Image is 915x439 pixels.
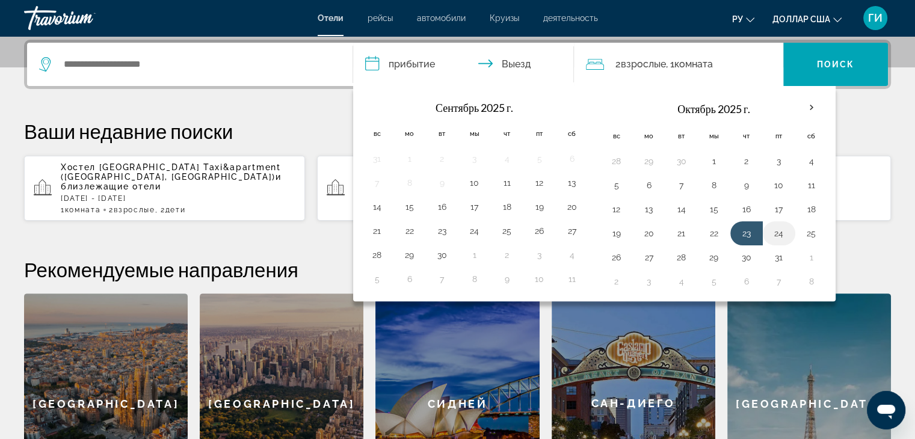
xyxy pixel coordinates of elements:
[208,398,355,410] font: [GEOGRAPHIC_DATA]
[639,249,659,266] button: День 27
[562,271,582,287] button: День 11
[530,174,549,191] button: День 12
[672,153,691,170] button: День 30
[490,13,519,23] font: Круизы
[433,247,452,263] button: День 30
[498,198,517,215] button: День 18
[436,101,514,114] font: Сентябрь 2025 г.
[61,194,126,203] font: [DATE] - [DATE]
[607,153,626,170] button: День 28
[353,43,575,86] button: Даты заезда и выезда
[772,14,830,24] font: доллар США
[400,247,419,263] button: День 29
[868,11,883,24] font: ГИ
[61,172,282,191] font: и близлежащие отели
[498,247,517,263] button: День 2
[433,271,452,287] button: День 7
[665,58,674,70] font: , 1
[400,174,419,191] button: День 8
[368,223,387,239] button: День 21
[783,43,888,86] button: Поиск
[704,201,724,218] button: День 15
[574,43,783,86] button: Путешественники: 2 взрослых, 0 детей
[769,153,789,170] button: День 3
[562,223,582,239] button: День 27
[368,13,393,23] font: рейсы
[465,247,484,263] button: День 1
[672,201,691,218] button: День 14
[368,174,387,191] button: День 7
[704,177,724,194] button: День 8
[530,223,549,239] button: День 26
[607,273,626,290] button: День 2
[498,150,517,167] button: День 4
[639,225,659,242] button: День 20
[769,273,789,290] button: День 7
[802,201,821,218] button: День 18
[737,201,756,218] button: День 16
[433,174,452,191] button: День 9
[109,206,114,214] font: 2
[562,198,582,215] button: День 20
[802,153,821,170] button: День 4
[165,206,186,214] font: Дети
[433,198,452,215] button: День 16
[737,177,756,194] button: День 9
[114,206,155,214] font: Взрослые
[562,247,582,263] button: День 4
[677,102,750,115] font: Октябрь 2025 г.
[155,206,165,214] font: , 2
[620,58,665,70] font: Взрослые
[317,155,598,221] button: Хостел [GEOGRAPHIC_DATA] Taxi&apartment ([GEOGRAPHIC_DATA], [GEOGRAPHIC_DATA])и близлежащие отели...
[318,13,344,23] font: Отели
[737,273,756,290] button: День 6
[732,14,743,24] font: ру
[704,153,724,170] button: День 1
[465,174,484,191] button: День 10
[802,249,821,266] button: День 1
[607,177,626,194] button: День 5
[737,249,756,266] button: День 30
[704,225,724,242] button: День 22
[732,10,754,28] button: Изменить язык
[24,2,144,34] a: Травориум
[736,398,883,410] font: [GEOGRAPHIC_DATA]
[802,225,821,242] button: День 25
[465,223,484,239] button: День 24
[672,249,691,266] button: День 28
[769,177,789,194] button: День 10
[498,271,517,287] button: День 9
[61,162,281,182] font: Хостел [GEOGRAPHIC_DATA] Taxi&apartment ([GEOGRAPHIC_DATA], [GEOGRAPHIC_DATA])
[24,155,305,221] button: Хостел [GEOGRAPHIC_DATA] Taxi&apartment ([GEOGRAPHIC_DATA], [GEOGRAPHIC_DATA])и близлежащие отели...
[433,223,452,239] button: День 23
[737,153,756,170] button: День 2
[639,177,659,194] button: День 6
[368,150,387,167] button: День 31
[817,60,855,69] font: Поиск
[498,174,517,191] button: День 11
[530,150,549,167] button: День 5
[530,198,549,215] button: День 19
[860,5,891,31] button: Меню пользователя
[368,247,387,263] button: День 28
[867,391,905,429] iframe: Кнопка запуска окна обмена сообщениями
[400,198,419,215] button: День 15
[24,257,298,281] font: Рекомендуемые направления
[802,273,821,290] button: День 8
[769,201,789,218] button: День 17
[769,225,789,242] button: День 24
[465,271,484,287] button: День 8
[428,398,488,410] font: Сидней
[417,13,466,23] a: автомобили
[400,271,419,287] button: День 6
[562,174,582,191] button: День 13
[465,150,484,167] button: День 3
[562,150,582,167] button: День 6
[615,58,620,70] font: 2
[639,273,659,290] button: День 3
[704,273,724,290] button: День 5
[591,397,675,410] font: Сан-Диего
[32,398,179,410] font: [GEOGRAPHIC_DATA]
[737,225,756,242] button: День 23
[795,94,828,121] button: В следующем месяце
